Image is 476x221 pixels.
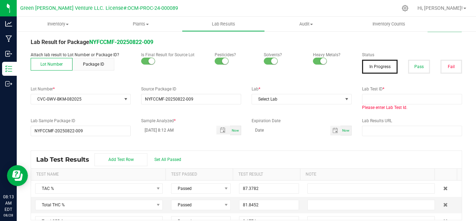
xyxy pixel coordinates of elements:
[215,52,253,58] p: Pesticides?
[31,94,122,104] span: CVC-GWV-BKM-082025
[252,94,343,104] span: Select Lab
[362,60,398,74] button: In Progress
[141,126,209,134] input: MM/dd/yyyy HH:MM a
[313,52,352,58] p: Heavy Metals?
[17,21,99,27] span: Inventory
[440,60,462,74] button: Fail
[252,118,352,124] label: Expiration Date
[5,65,12,72] inline-svg: Inventory
[141,86,241,92] label: Source Package ID
[182,17,264,31] a: Lab Results
[31,39,153,45] span: Lab Result for Package
[252,86,352,92] label: Lab
[17,17,99,31] a: Inventory
[5,50,12,57] inline-svg: Inbound
[5,20,12,27] inline-svg: Analytics
[264,52,302,58] p: Solvents?
[362,86,462,92] label: Lab Test ID
[36,184,154,193] span: TAC %
[347,17,430,31] a: Inventory Counts
[31,126,130,136] input: NO DATA FOUND
[171,200,222,210] span: Passed
[31,52,131,58] p: Attach lab result to Lot Number or Package ID?
[99,17,182,31] a: Plants
[94,153,147,166] button: Add Test Row
[36,156,94,163] span: Lab Test Results
[265,21,347,27] span: Audit
[31,86,131,92] label: Lot Number
[363,21,415,27] span: Inventory Counts
[265,17,347,31] a: Audit
[31,118,131,124] label: Lab Sample Package ID
[3,213,14,218] p: 08/28
[141,52,204,58] p: Is Final Result for Source Lot
[300,169,435,181] th: Note
[362,52,462,58] label: Status
[166,169,233,181] th: Test Passed
[202,21,245,27] span: Lab Results
[401,5,409,12] div: Manage settings
[31,58,72,71] button: Lot Number
[100,21,182,27] span: Plants
[362,118,462,124] label: Lab Results URL
[233,169,300,181] th: Test Result
[252,126,330,134] input: Date
[36,200,154,210] span: Total THC %
[89,39,153,45] a: NYFCCMF-20250822-009
[362,105,407,110] span: Please enter Lab Test Id.
[408,60,430,74] button: Pass
[216,126,230,134] span: Toggle popup
[141,94,241,104] input: NO DATA FOUND
[5,80,12,87] inline-svg: Outbound
[7,165,28,186] iframe: Resource center
[330,126,340,135] span: Toggle calendar
[154,157,181,162] span: Set All Passed
[232,128,239,132] span: Now
[417,5,463,11] span: Hi, [PERSON_NAME]!
[141,118,241,124] label: Sample Analyzed
[342,128,350,132] span: Now
[31,169,166,181] th: Test Name
[20,5,178,11] span: Green [PERSON_NAME] Venture LLC. License#:OCM-PROC-24-000089
[5,35,12,42] inline-svg: Manufacturing
[3,194,14,213] p: 08:13 AM EDT
[72,58,114,71] button: Package ID
[171,184,222,193] span: Passed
